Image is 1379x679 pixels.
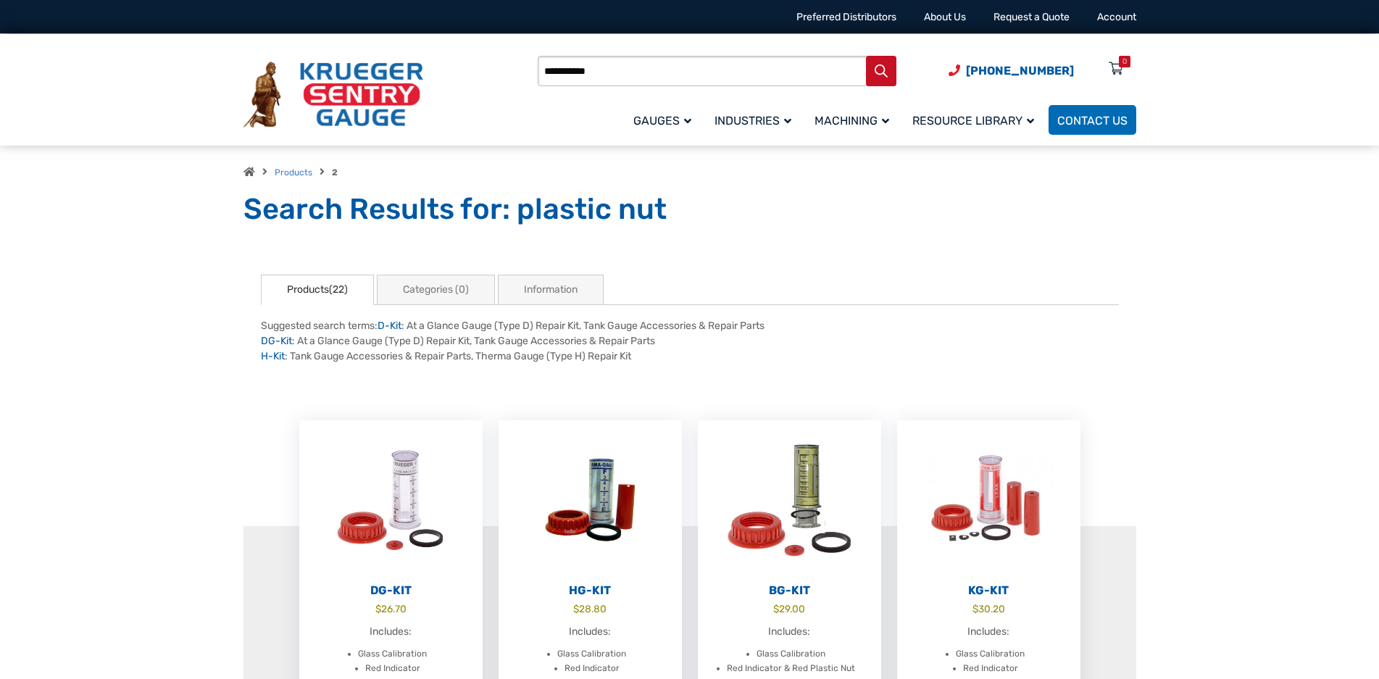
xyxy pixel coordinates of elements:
a: Categories (0) [377,275,495,305]
a: Resource Library [904,103,1049,137]
div: 0 [1122,56,1127,67]
img: BG-Kit [698,420,881,580]
h2: KG-Kit [897,583,1080,598]
span: $ [773,603,779,615]
strong: 2 [332,167,338,178]
a: Industries [706,103,806,137]
li: Glass Calibration [358,647,427,662]
bdi: 28.80 [573,603,607,615]
a: Request a Quote [993,11,1070,23]
div: Suggested search terms: : At a Glance Gauge (Type D) Repair Kit, Tank Gauge Accessories & Repair ... [261,318,1119,364]
li: Glass Calibration [956,647,1025,662]
a: Machining [806,103,904,137]
p: Includes: [513,624,667,640]
p: Includes: [314,624,468,640]
li: Red Indicator [963,662,1018,676]
span: Resource Library [912,114,1034,128]
span: Industries [715,114,791,128]
a: Products(22) [261,275,374,305]
a: D-Kit [378,320,401,332]
h2: BG-Kit [698,583,881,598]
a: DG-Kit [261,335,292,347]
h2: DG-Kit [299,583,483,598]
img: HG-Kit [499,420,682,580]
a: H-Kit [261,350,285,362]
bdi: 26.70 [375,603,407,615]
a: Products [275,167,312,178]
a: Account [1097,11,1136,23]
li: Glass Calibration [757,647,825,662]
a: Information [498,275,604,305]
span: Gauges [633,114,691,128]
h2: HG-Kit [499,583,682,598]
li: Glass Calibration [557,647,626,662]
h1: Search Results for: plastic nut [243,191,1136,228]
bdi: 30.20 [972,603,1005,615]
span: [PHONE_NUMBER] [966,64,1074,78]
a: Preferred Distributors [796,11,896,23]
li: Red Indicator & Red Plastic Nut [727,662,855,676]
a: Gauges [625,103,706,137]
span: $ [573,603,579,615]
p: Includes: [912,624,1066,640]
span: $ [972,603,978,615]
a: About Us [924,11,966,23]
a: Phone Number (920) 434-8860 [949,62,1074,80]
a: Contact Us [1049,105,1136,135]
p: Includes: [712,624,867,640]
li: Red Indicator [365,662,420,676]
img: Krueger Sentry Gauge [243,62,423,128]
img: KG-Kit [897,420,1080,580]
span: Machining [815,114,889,128]
bdi: 29.00 [773,603,805,615]
span: $ [375,603,381,615]
img: DG-Kit [299,420,483,580]
span: Contact Us [1057,114,1128,128]
li: Red Indicator [564,662,620,676]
